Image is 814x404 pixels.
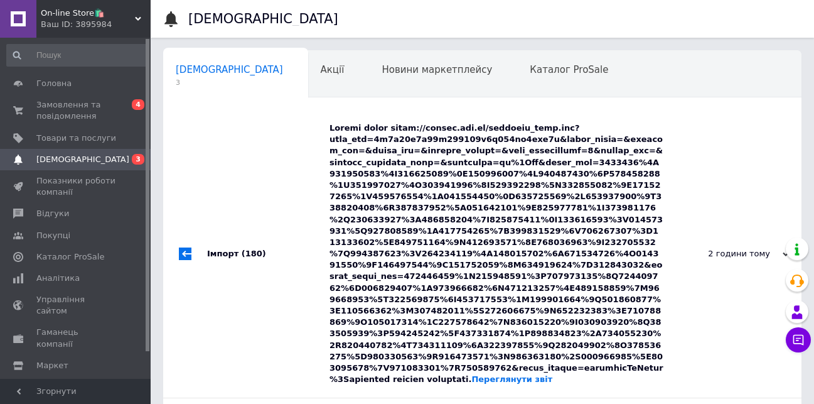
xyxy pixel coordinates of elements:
span: Показники роботи компанії [36,175,116,198]
span: Акції [321,64,345,75]
span: (180) [242,249,266,258]
div: Імпорт [207,110,329,398]
span: [DEMOGRAPHIC_DATA] [176,64,283,75]
a: Переглянути звіт [471,374,552,384]
div: Ваш ID: 3895984 [41,19,151,30]
span: Управління сайтом [36,294,116,317]
span: Маркет [36,360,68,371]
span: Замовлення та повідомлення [36,99,116,122]
span: 3 [132,154,144,165]
span: On-line Store🛍️ [41,8,135,19]
span: Товари та послуги [36,133,116,144]
span: [DEMOGRAPHIC_DATA] [36,154,129,165]
span: Каталог ProSale [530,64,608,75]
h1: [DEMOGRAPHIC_DATA] [188,11,338,26]
span: 3 [176,78,283,87]
button: Чат з покупцем [786,327,811,352]
span: Покупці [36,230,70,241]
span: Відгуки [36,208,69,219]
div: 2 години тому [663,248,789,259]
span: Каталог ProSale [36,251,104,263]
span: Новини маркетплейсу [382,64,492,75]
span: 4 [132,99,144,110]
input: Пошук [6,44,148,67]
div: Loremi dolor sitam://consec.adi.el/seddoeiu_temp.inc?utla_etd=4m7a20e7a99m299109v6q054no4exe7u&la... [329,123,663,385]
span: Аналітика [36,273,80,284]
span: Головна [36,78,72,89]
span: Гаманець компанії [36,327,116,349]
